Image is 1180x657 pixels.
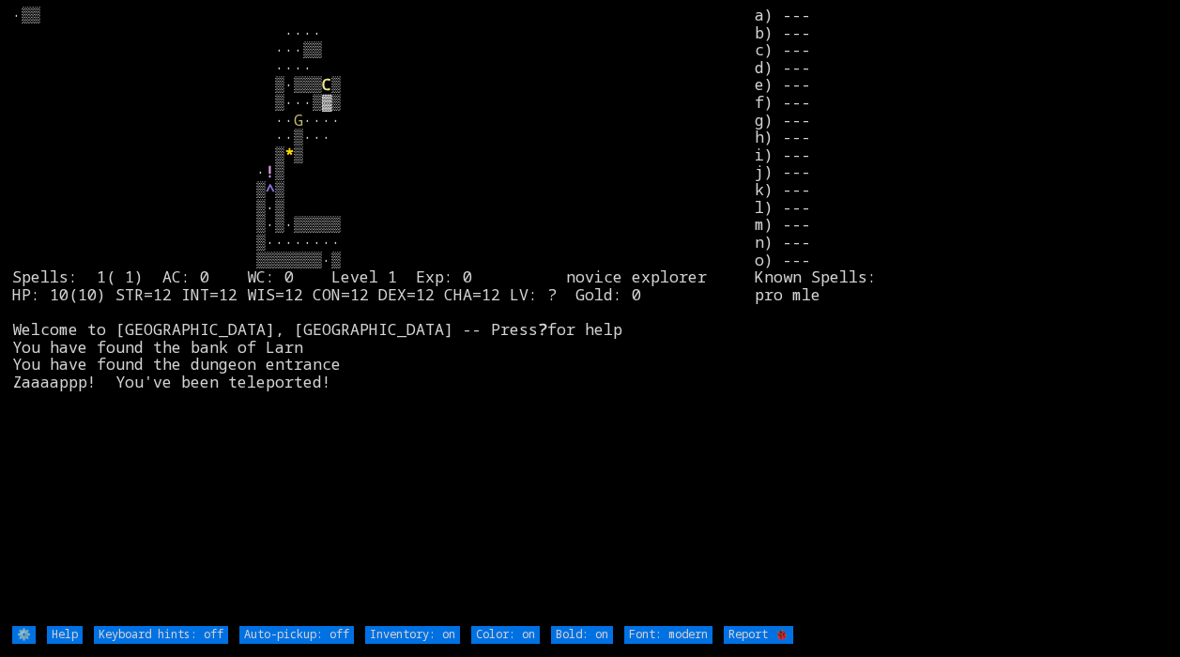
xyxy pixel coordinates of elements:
[266,160,275,182] font: !
[12,626,36,644] input: ⚙️
[12,7,756,624] larn: ·▒▒ ···· ···▒▒ ···· ▒·▒▒▒ ▒ ▒···▒▓▒ ·· ···· ··▒··· ▒ ▒ · ▒ ▒ ▒ ▒·▒ ▒·▒·▒▒▒▒▒ ▒········ ▒▒▒▒▒▒▒·▒ ...
[322,73,331,95] font: C
[471,626,540,644] input: Color: on
[724,626,793,644] input: Report 🐞
[365,626,460,644] input: Inventory: on
[294,109,303,130] font: G
[94,626,228,644] input: Keyboard hints: off
[551,626,613,644] input: Bold: on
[624,626,713,644] input: Font: modern
[239,626,354,644] input: Auto-pickup: off
[47,626,83,644] input: Help
[266,178,275,200] font: ^
[538,318,547,340] b: ?
[755,7,1168,624] stats: a) --- b) --- c) --- d) --- e) --- f) --- g) --- h) --- i) --- j) --- k) --- l) --- m) --- n) ---...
